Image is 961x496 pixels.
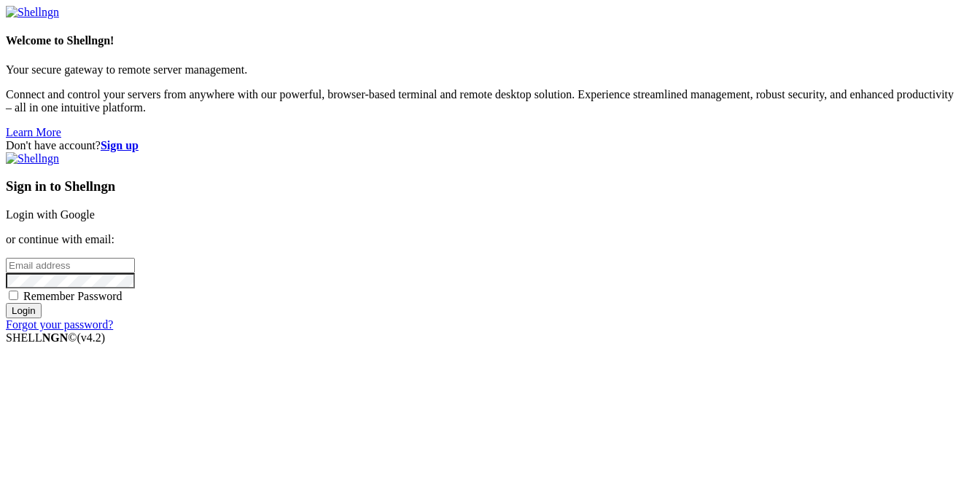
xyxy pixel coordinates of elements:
[6,303,42,318] input: Login
[6,152,59,165] img: Shellngn
[6,318,113,331] a: Forgot your password?
[6,258,135,273] input: Email address
[6,63,955,76] p: Your secure gateway to remote server management.
[6,126,61,138] a: Learn More
[6,178,955,194] h3: Sign in to Shellngn
[23,290,122,302] span: Remember Password
[77,331,106,344] span: 4.2.0
[101,139,139,151] a: Sign up
[9,291,18,300] input: Remember Password
[6,6,59,19] img: Shellngn
[42,331,69,344] b: NGN
[6,139,955,152] div: Don't have account?
[6,88,955,114] p: Connect and control your servers from anywhere with our powerful, browser-based terminal and remo...
[6,208,95,221] a: Login with Google
[6,34,955,47] h4: Welcome to Shellngn!
[6,233,955,246] p: or continue with email:
[6,331,105,344] span: SHELL ©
